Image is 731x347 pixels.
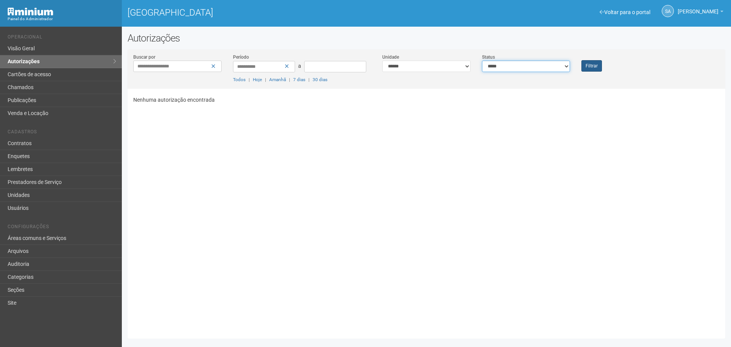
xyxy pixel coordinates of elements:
[8,8,53,16] img: Minium
[233,77,246,82] a: Todos
[8,224,116,232] li: Configurações
[269,77,286,82] a: Amanhã
[249,77,250,82] span: |
[8,16,116,22] div: Painel do Administrador
[482,54,495,61] label: Status
[8,34,116,42] li: Operacional
[313,77,327,82] a: 30 dias
[128,8,421,18] h1: [GEOGRAPHIC_DATA]
[662,5,674,17] a: SA
[253,77,262,82] a: Hoje
[293,77,305,82] a: 7 dias
[233,54,249,61] label: Período
[265,77,266,82] span: |
[678,1,718,14] span: Silvio Anjos
[298,63,301,69] span: a
[382,54,399,61] label: Unidade
[8,129,116,137] li: Cadastros
[600,9,650,15] a: Voltar para o portal
[289,77,290,82] span: |
[581,60,602,72] button: Filtrar
[133,96,720,103] p: Nenhuma autorização encontrada
[128,32,725,44] h2: Autorizações
[678,10,723,16] a: [PERSON_NAME]
[308,77,310,82] span: |
[133,54,155,61] label: Buscar por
